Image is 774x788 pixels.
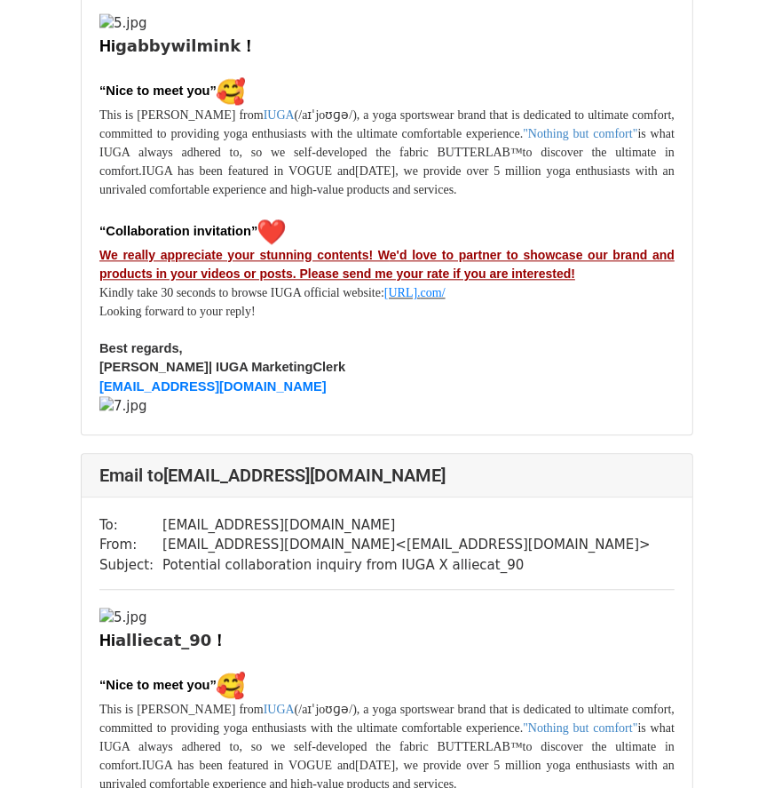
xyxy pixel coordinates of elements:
[142,759,355,772] span: IUGA has been featured in VOGUE and
[99,127,675,159] span: is what IUGA always adhered to, so we self-developed the fabric BUTTERLAB™
[99,108,675,140] span: t, committed to providing yoga enthusiasts with the ultimate comfortable experience.
[99,341,183,355] span: Best regards,
[99,146,675,178] span: to discover the ultimate in comfort.
[251,224,286,238] span: ”
[106,84,209,98] span: Nice to meet you
[99,535,162,555] td: From:
[115,631,211,649] font: alliecat_90
[99,721,675,753] span: is what IUGA always adhered to, so we self-developed the fabric BUTTERLAB™
[217,77,245,106] img: 🥰
[209,360,313,374] span: | IUGA Marketing
[99,164,675,196] span: [DATE], we provide over 5 million yoga enthusiasts with an unrivaled comfortable experience and h...
[99,515,162,536] td: To:
[523,127,528,140] font: "
[162,515,651,536] td: [EMAIL_ADDRESS][DOMAIN_NAME]
[528,127,638,140] font: Nothing but comfort"
[99,108,357,122] span: This is [PERSON_NAME] from (/aɪˈjoʊɡə/)
[162,535,651,555] td: [EMAIL_ADDRESS][DOMAIN_NAME] < [EMAIL_ADDRESS][DOMAIN_NAME] >
[99,13,147,34] img: 5.jpg
[99,678,106,692] span: “
[99,703,357,716] span: This is [PERSON_NAME] from (/aɪˈjoʊɡə/)
[99,740,675,772] span: to discover the ultimate in comfort.
[99,555,162,576] td: Subject:
[454,183,457,196] span: .
[115,36,241,55] font: gabbywilmink
[241,37,257,55] font: ！
[257,218,286,246] img: ❤️
[217,672,245,700] img: 🥰
[264,108,295,122] font: IUGA
[357,703,668,716] span: , a yoga sportswear brand that is dedicated to ultimate comfor
[99,608,147,628] img: 5.jpg
[523,721,528,735] font: "
[99,248,390,262] u: We really appreciate your stunning contents! W
[211,632,227,649] font: ！
[106,678,209,692] span: Nice to meet you
[210,678,245,692] span: ”
[357,108,668,122] span: , a yoga sportswear brand that is dedicated to ultimate comfor
[313,360,346,374] span: Clerk
[99,360,209,374] span: [PERSON_NAME]
[99,632,115,649] font: Hi
[99,703,675,735] span: t, committed to providing yoga enthusiasts with the ultimate comfortable experience.
[99,84,106,98] span: “
[264,703,295,716] font: IUGA
[142,164,355,178] span: IUGA has been featured in VOGUE and
[528,721,638,735] font: Nothing but comfort"
[99,305,256,318] font: Looking forward to your reply!
[99,396,147,417] img: 7.jpg
[99,286,384,299] span: Kindly take 30 seconds to browse IUGA official website:
[106,224,251,238] span: Collaboration invitation
[384,286,446,299] a: [URL].com/
[210,84,245,98] span: ”
[99,248,675,281] u: e'd love to partner to showcase our brand and products in your videos or posts. Please send me yo...
[162,555,651,576] td: Potential collaboration inquiry from IUGA X alliecat_90
[99,379,327,394] a: [EMAIL_ADDRESS][DOMAIN_NAME]
[99,465,675,486] h4: Email to [EMAIL_ADDRESS][DOMAIN_NAME]
[685,703,774,788] iframe: Chat Widget
[99,224,106,238] span: “
[99,37,115,55] font: Hi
